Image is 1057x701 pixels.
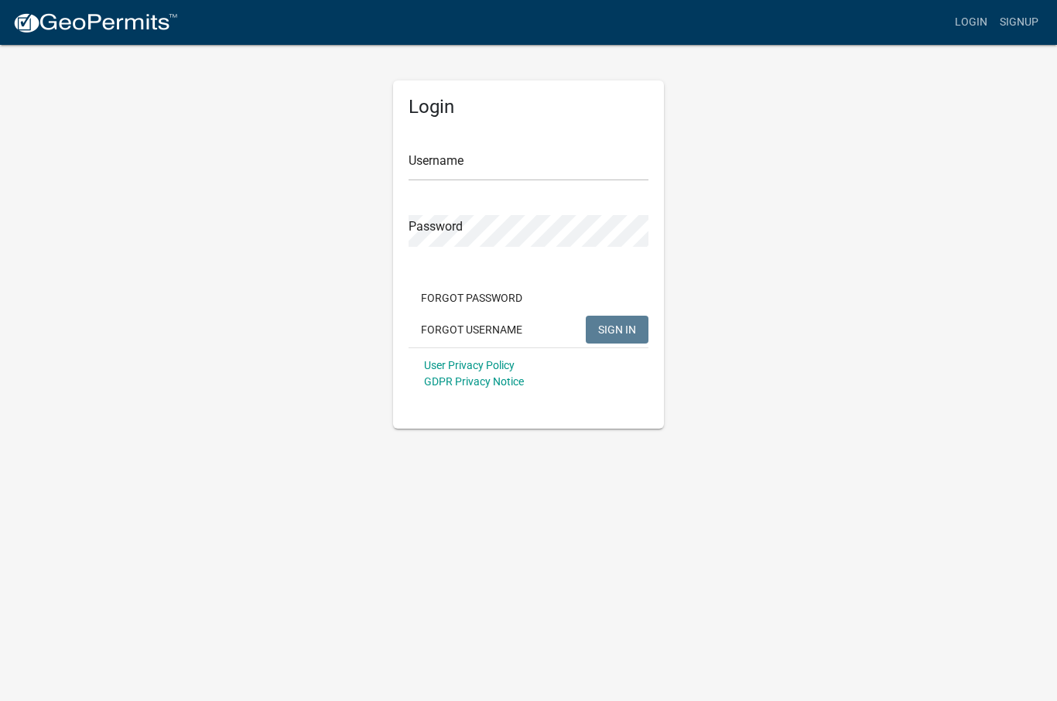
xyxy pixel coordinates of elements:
[994,8,1045,37] a: Signup
[586,316,648,344] button: SIGN IN
[409,96,648,118] h5: Login
[598,323,636,335] span: SIGN IN
[409,284,535,312] button: Forgot Password
[949,8,994,37] a: Login
[409,316,535,344] button: Forgot Username
[424,359,515,371] a: User Privacy Policy
[424,375,524,388] a: GDPR Privacy Notice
